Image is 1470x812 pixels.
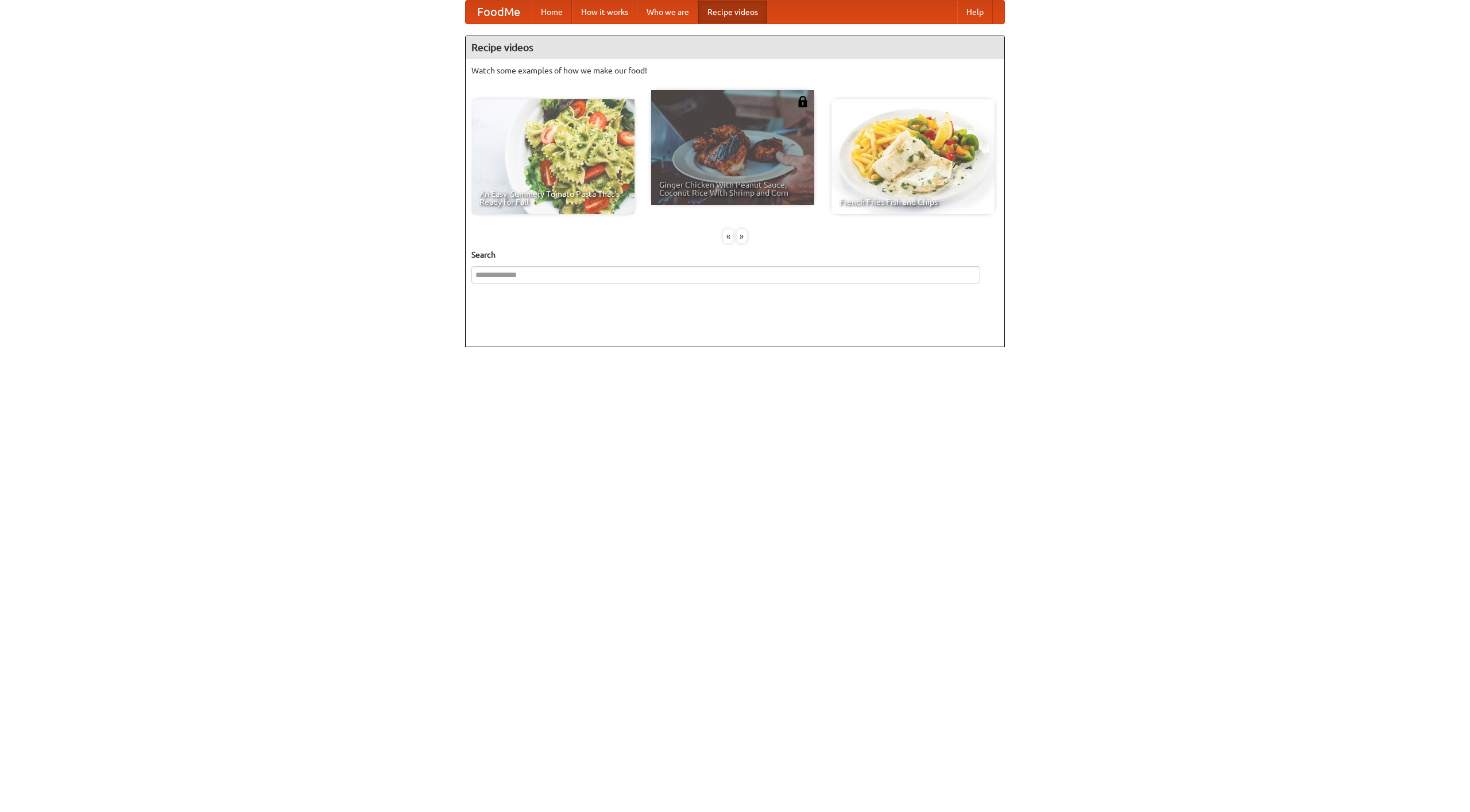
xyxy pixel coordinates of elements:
[466,36,1004,59] h4: Recipe videos
[479,190,626,206] span: An Easy, Summery Tomato Pasta That's Ready for Fall
[957,1,993,24] a: Help
[831,99,995,214] a: French Fries Fish and Chips
[698,1,767,24] a: Recipe videos
[532,1,572,24] a: Home
[840,198,987,206] span: French Fries Fish and Chips
[466,1,532,24] a: FoodMe
[797,96,808,107] img: 483408.png
[471,65,999,76] p: Watch some examples of how we make our food!
[572,1,637,24] a: How it works
[471,99,635,214] a: An Easy, Summery Tomato Pasta That's Ready for Fall
[737,229,747,243] div: »
[723,229,733,243] div: «
[637,1,698,24] a: Who we are
[471,249,999,261] h5: Search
